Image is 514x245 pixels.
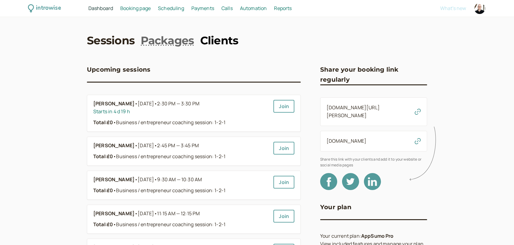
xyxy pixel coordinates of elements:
span: Business / entrepreneur coaching session: 1-2-1 [113,119,225,126]
a: Account [473,2,486,15]
span: • [113,153,116,160]
span: [DATE] [138,100,199,108]
span: • [154,100,157,107]
h3: Share your booking link regularly [320,65,427,84]
h3: Your plan [320,202,351,212]
b: AppSumo Pro [361,233,394,239]
strong: Total: £0 [93,187,113,194]
span: • [113,187,116,194]
span: • [154,210,157,217]
a: Payments [191,5,214,12]
a: [DOMAIN_NAME][URL][PERSON_NAME] [327,104,380,119]
span: 9:30 AM — 10:30 AM [157,176,202,183]
a: Join [273,176,294,189]
a: Scheduling [158,5,184,12]
a: Packages [141,33,194,48]
a: Join [273,100,294,113]
span: Business / entrepreneur coaching session: 1-2-1 [113,153,225,160]
a: introwise [28,4,61,13]
span: • [135,142,138,150]
a: Dashboard [88,5,113,12]
span: 2:45 PM — 3:45 PM [157,142,199,149]
span: • [154,176,157,183]
strong: Total: £0 [93,153,113,160]
div: introwise [36,4,61,13]
a: Join [273,210,294,223]
span: Business / entrepreneur coaching session: 1-2-1 [113,221,225,228]
a: Calls [221,5,233,12]
b: [PERSON_NAME] [93,100,135,108]
a: Join [273,142,294,155]
iframe: Chat Widget [484,216,514,245]
a: [PERSON_NAME]•[DATE]•2:45 PM — 3:45 PMTotal:£0•Business / entrepreneur coaching session: 1-2-1 [93,142,269,161]
a: [PERSON_NAME]•[DATE]•2:30 PM — 3:30 PMStarts in 4 d 19 hTotal:£0•Business / entrepreneur coaching... [93,100,269,127]
strong: Total: £0 [93,221,113,228]
b: [PERSON_NAME] [93,176,135,184]
span: • [113,221,116,228]
span: • [135,210,138,218]
a: Clients [200,33,238,48]
span: • [113,119,116,126]
span: [DATE] [138,210,200,218]
a: Sessions [87,33,135,48]
span: Business / entrepreneur coaching session: 1-2-1 [113,187,225,194]
a: [PERSON_NAME]•[DATE]•9:30 AM — 10:30 AMTotal:£0•Business / entrepreneur coaching session: 1-2-1 [93,176,269,195]
a: Booking page [120,5,151,12]
b: [PERSON_NAME] [93,142,135,150]
a: [DOMAIN_NAME] [327,138,366,144]
a: [PERSON_NAME]•[DATE]•11:15 AM — 12:15 PMTotal:£0•Business / entrepreneur coaching session: 1-2-1 [93,210,269,229]
span: • [154,142,157,149]
span: • [135,100,138,108]
span: Share this link with your clients and add it to your website or social media pages [320,156,427,168]
span: • [135,176,138,184]
h3: Upcoming sessions [87,65,150,74]
span: 2:30 PM — 3:30 PM [157,100,199,107]
span: [DATE] [138,142,199,150]
div: Starts in 4 d 19 h [93,108,269,116]
b: [PERSON_NAME] [93,210,135,218]
strong: Total: £0 [93,119,113,126]
button: What's new [440,5,466,11]
a: Automation [240,5,267,12]
span: [DATE] [138,176,202,184]
span: What's new [440,5,466,12]
a: Reports [274,5,292,12]
span: 11:15 AM — 12:15 PM [157,210,200,217]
